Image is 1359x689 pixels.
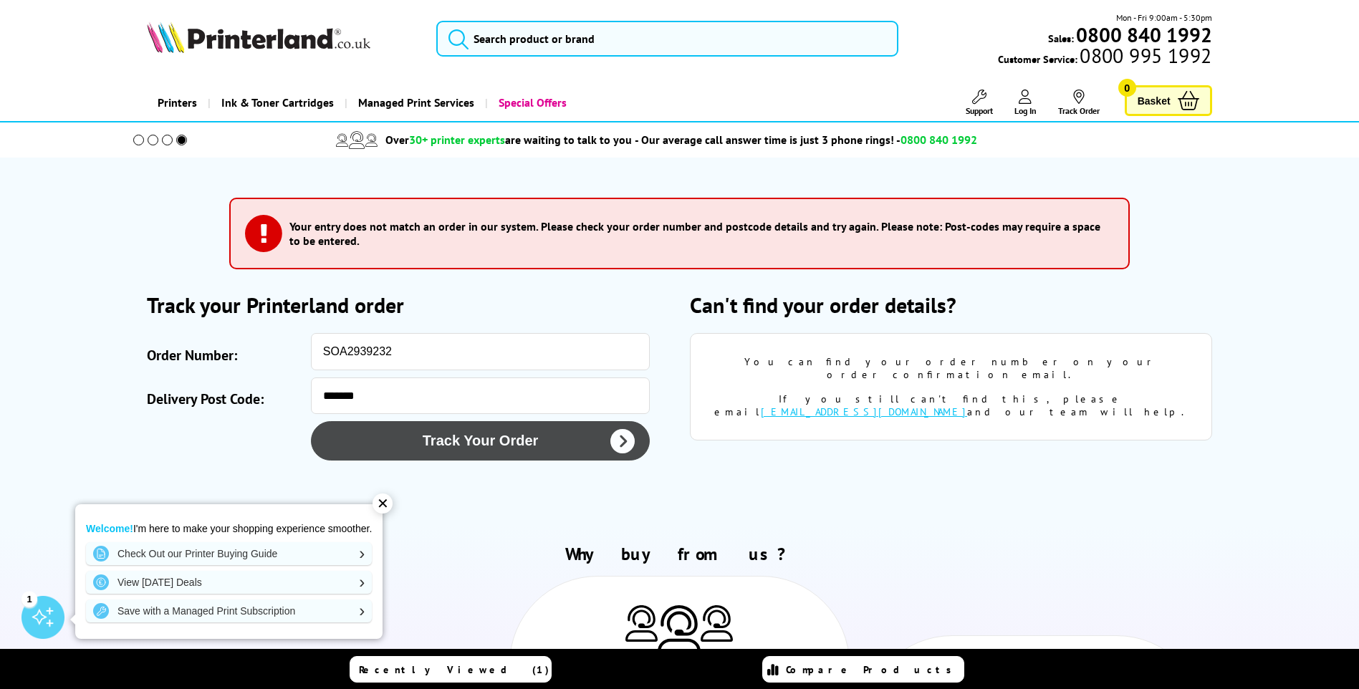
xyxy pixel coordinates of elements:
[998,49,1211,66] span: Customer Service:
[147,291,668,319] h2: Track your Printerland order
[208,85,345,121] a: Ink & Toner Cartridges
[1074,28,1212,42] a: 0800 840 1992
[86,571,372,594] a: View [DATE] Deals
[86,522,372,535] p: I'm here to make your shopping experience smoother.
[86,599,372,622] a: Save with a Managed Print Subscription
[21,591,37,607] div: 1
[712,392,1189,418] div: If you still can't find this, please email and our team will help.
[289,219,1108,248] h3: Your entry does not match an order in our system. Please check your order number and postcode det...
[409,132,505,147] span: 30+ printer experts
[1116,11,1212,24] span: Mon - Fri 9:00am - 5:30pm
[147,385,303,414] label: Delivery Post Code:
[966,90,993,116] a: Support
[701,605,733,642] img: Printer Experts
[690,291,1211,319] h2: Can't find your order details?
[901,132,977,147] span: 0800 840 1992
[1118,79,1136,97] span: 0
[1138,91,1171,110] span: Basket
[1014,105,1037,116] span: Log In
[86,523,133,534] strong: Welcome!
[1048,32,1074,45] span: Sales:
[147,340,303,370] label: Order Number:
[625,605,658,642] img: Printer Experts
[762,656,964,683] a: Compare Products
[311,421,650,461] button: Track Your Order
[786,663,959,676] span: Compare Products
[485,85,577,121] a: Special Offers
[147,85,208,121] a: Printers
[385,132,632,147] span: Over are waiting to talk to you
[359,663,549,676] span: Recently Viewed (1)
[712,355,1189,381] div: You can find your order number on your order confirmation email.
[373,493,393,514] div: ✕
[147,21,370,53] img: Printerland Logo
[147,543,1211,565] h2: Why buy from us?
[1014,90,1037,116] a: Log In
[436,21,898,57] input: Search product or brand
[635,132,977,147] span: - Our average call answer time is just 3 phone rings! -
[1077,49,1211,62] span: 0800 995 1992
[1125,85,1212,116] a: Basket 0
[350,656,552,683] a: Recently Viewed (1)
[1058,90,1100,116] a: Track Order
[147,21,418,56] a: Printerland Logo
[966,105,993,116] span: Support
[221,85,334,121] span: Ink & Toner Cartridges
[1076,21,1212,48] b: 0800 840 1992
[761,405,967,418] a: [EMAIL_ADDRESS][DOMAIN_NAME]
[311,333,650,370] input: eg: SOA123456 or SO123456
[345,85,485,121] a: Managed Print Services
[86,542,372,565] a: Check Out our Printer Buying Guide
[658,605,701,655] img: Printer Experts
